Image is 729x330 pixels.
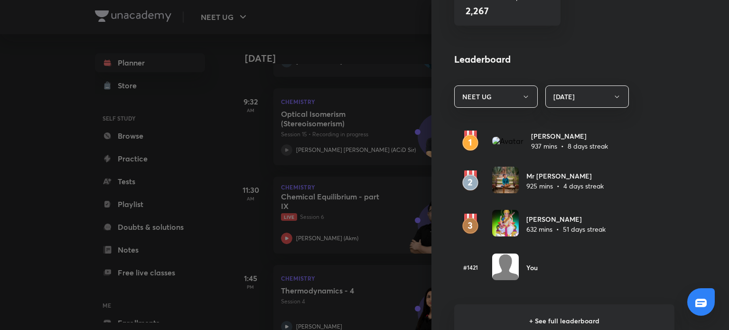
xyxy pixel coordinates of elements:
[526,214,606,224] h6: [PERSON_NAME]
[526,263,538,273] h6: You
[454,214,486,235] img: rank3.svg
[545,85,629,108] button: [DATE]
[531,141,608,151] p: 937 mins • 8 days streak
[454,170,486,191] img: rank2.svg
[526,181,604,191] p: 925 mins • 4 days streak
[454,131,486,151] img: rank1.svg
[526,224,606,234] p: 632 mins • 51 days streak
[454,263,486,272] h6: #1421
[492,254,519,280] img: Avatar
[526,171,604,181] h6: Mr [PERSON_NAME]
[454,52,674,66] h4: Leaderboard
[492,167,519,193] img: Avatar
[492,137,523,145] img: Avatar
[531,131,608,141] h6: [PERSON_NAME]
[492,210,519,236] img: Avatar
[466,4,489,17] h4: 2,267
[454,85,538,108] button: NEET UG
